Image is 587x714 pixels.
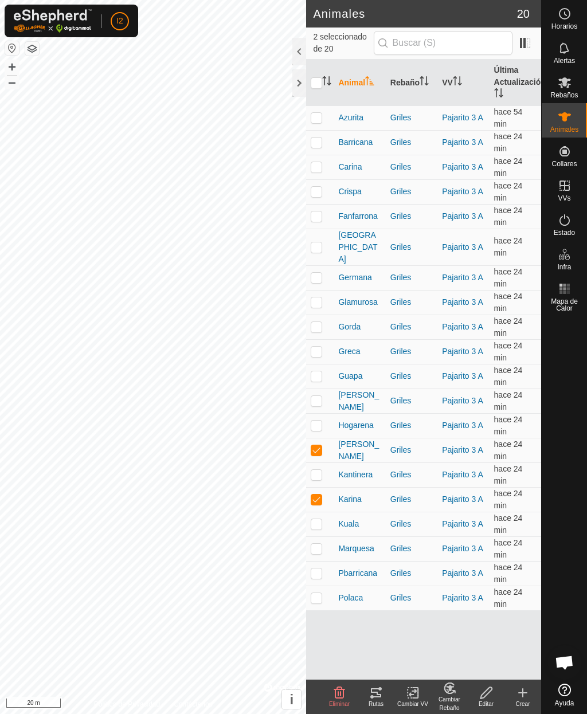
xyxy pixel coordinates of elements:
[550,126,578,133] span: Animales
[442,273,483,282] a: Pajarito 3 A
[334,60,385,106] th: Animal
[174,699,212,709] a: Contáctenos
[390,395,433,407] div: Griles
[442,519,483,528] a: Pajarito 3 A
[390,567,433,579] div: Griles
[390,296,433,308] div: Griles
[374,31,512,55] input: Buscar (S)
[358,700,394,708] div: Rutas
[282,690,301,709] button: i
[494,513,523,535] span: 11 sept 2025, 20:36
[313,31,373,55] span: 2 seleccionado de 20
[94,699,160,709] a: Política de Privacidad
[490,60,541,106] th: Última Actualización
[442,593,483,602] a: Pajarito 3 A
[390,592,433,604] div: Griles
[517,5,530,22] span: 20
[390,419,433,431] div: Griles
[442,138,483,147] a: Pajarito 3 A
[338,112,363,124] span: Azurita
[338,469,373,481] span: Kantinera
[494,390,523,411] span: 11 sept 2025, 20:35
[442,347,483,356] a: Pajarito 3 A
[494,206,523,227] span: 11 sept 2025, 20:36
[558,195,570,202] span: VVs
[551,160,577,167] span: Collares
[338,592,363,604] span: Polaca
[442,113,483,122] a: Pajarito 3 A
[365,78,374,87] p-sorticon: Activar para ordenar
[494,236,523,257] span: 11 sept 2025, 20:36
[468,700,504,708] div: Editar
[494,440,523,461] span: 11 sept 2025, 20:36
[504,700,541,708] div: Crear
[390,518,433,530] div: Griles
[494,267,523,288] span: 11 sept 2025, 20:36
[338,493,361,505] span: Karina
[442,495,483,504] a: Pajarito 3 A
[545,298,584,312] span: Mapa de Calor
[442,371,483,380] a: Pajarito 3 A
[453,78,462,87] p-sorticon: Activar para ordenar
[442,162,483,171] a: Pajarito 3 A
[442,322,483,331] a: Pajarito 3 A
[442,187,483,196] a: Pajarito 3 A
[494,90,503,99] p-sorticon: Activar para ordenar
[557,264,571,270] span: Infra
[5,75,19,89] button: –
[390,241,433,253] div: Griles
[442,421,483,430] a: Pajarito 3 A
[494,489,523,510] span: 11 sept 2025, 20:36
[390,136,433,148] div: Griles
[338,518,359,530] span: Kuala
[494,538,523,559] span: 11 sept 2025, 20:36
[494,341,523,362] span: 11 sept 2025, 20:36
[437,60,489,106] th: VV
[390,493,433,505] div: Griles
[338,272,371,284] span: Germana
[442,396,483,405] a: Pajarito 3 A
[442,297,483,307] a: Pajarito 3 A
[14,9,92,33] img: Logo Gallagher
[5,41,19,55] button: Restablecer Mapa
[442,470,483,479] a: Pajarito 3 A
[338,210,377,222] span: Fanfarrona
[494,587,523,609] span: 11 sept 2025, 20:36
[442,568,483,578] a: Pajarito 3 A
[338,346,360,358] span: Greca
[390,346,433,358] div: Griles
[494,415,523,436] span: 11 sept 2025, 20:36
[338,186,361,198] span: Crispa
[442,242,483,252] a: Pajarito 3 A
[390,370,433,382] div: Griles
[338,370,362,382] span: Guapa
[394,700,431,708] div: Cambiar VV
[390,186,433,198] div: Griles
[390,444,433,456] div: Griles
[551,23,577,30] span: Horarios
[494,107,523,128] span: 11 sept 2025, 20:06
[442,544,483,553] a: Pajarito 3 A
[554,229,575,236] span: Estado
[390,272,433,284] div: Griles
[390,543,433,555] div: Griles
[420,78,429,87] p-sorticon: Activar para ordenar
[494,181,523,202] span: 11 sept 2025, 20:36
[431,695,468,712] div: Cambiar Rebaño
[390,112,433,124] div: Griles
[494,563,523,584] span: 11 sept 2025, 20:36
[386,60,437,106] th: Rebaño
[390,469,433,481] div: Griles
[338,321,361,333] span: Gorda
[390,210,433,222] div: Griles
[25,42,39,56] button: Capas del Mapa
[322,78,331,87] p-sorticon: Activar para ordenar
[547,645,582,680] div: Chat abierto
[494,156,523,178] span: 11 sept 2025, 20:36
[442,211,483,221] a: Pajarito 3 A
[494,366,523,387] span: 11 sept 2025, 20:36
[542,679,587,711] a: Ayuda
[494,464,523,485] span: 11 sept 2025, 20:36
[338,136,373,148] span: Barricana
[550,92,578,99] span: Rebaños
